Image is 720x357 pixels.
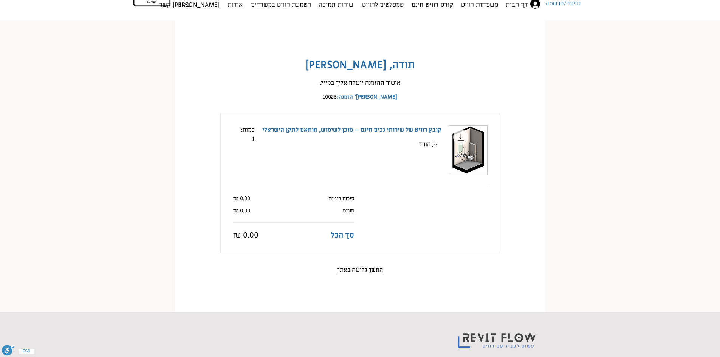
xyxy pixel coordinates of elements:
img: קובץ רוויט של שירותי נכים [449,126,487,175]
span: [PERSON_NAME]' הזמנה: [337,93,397,100]
span: אישור ההזמנה יישלח אליך במייל. [319,79,401,87]
span: סיכום ביניים [329,195,354,202]
span: 10026 [323,93,337,100]
span: מע״מ [343,207,354,214]
img: Revit flow logo פשוט לעבוד עם רוויט [452,321,542,353]
span: סך הכל [331,230,354,240]
a: הורד [262,140,441,149]
span: תודה, [PERSON_NAME] [305,58,415,72]
a: המשך גלישה באתר [337,266,383,274]
div: כמות: 1 [240,125,255,144]
span: 0.00 ₪ [233,195,250,202]
span: הורד [419,140,431,149]
span: 0.00 ₪ [233,230,259,240]
div: קובץ רוויט של שירותי נכים חינם – מוכן לשימוש, מותאם לתקן הישראלי [262,125,441,134]
span: 0.00 ₪ [233,207,250,214]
